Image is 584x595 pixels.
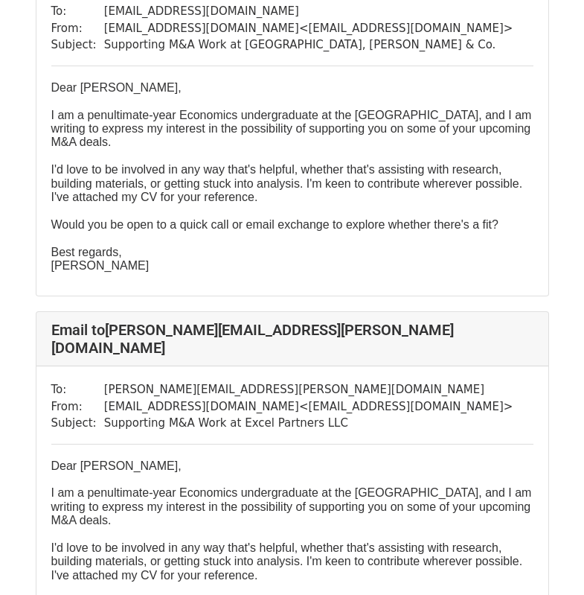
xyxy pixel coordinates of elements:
[104,415,513,432] td: Supporting M&A Work at Excel Partners LLC
[51,81,533,273] p: Dear [PERSON_NAME], I am a penultimate-year Economics undergraduate at the [GEOGRAPHIC_DATA], and...
[51,321,533,357] h4: Email to [PERSON_NAME][EMAIL_ADDRESS][PERSON_NAME][DOMAIN_NAME]
[51,381,104,398] td: To:
[51,20,104,37] td: From:
[51,36,104,54] td: Subject:
[104,36,513,54] td: Supporting M&A Work at [GEOGRAPHIC_DATA], [PERSON_NAME] & Co.
[104,3,513,20] td: [EMAIL_ADDRESS][DOMAIN_NAME]
[104,398,513,416] td: [EMAIL_ADDRESS][DOMAIN_NAME] < [EMAIL_ADDRESS][DOMAIN_NAME] >
[104,20,513,37] td: [EMAIL_ADDRESS][DOMAIN_NAME] < [EMAIL_ADDRESS][DOMAIN_NAME] >
[104,381,513,398] td: [PERSON_NAME][EMAIL_ADDRESS][PERSON_NAME][DOMAIN_NAME]
[51,415,104,432] td: Subject:
[51,3,104,20] td: To:
[510,524,584,595] iframe: Chat Widget
[51,398,104,416] td: From:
